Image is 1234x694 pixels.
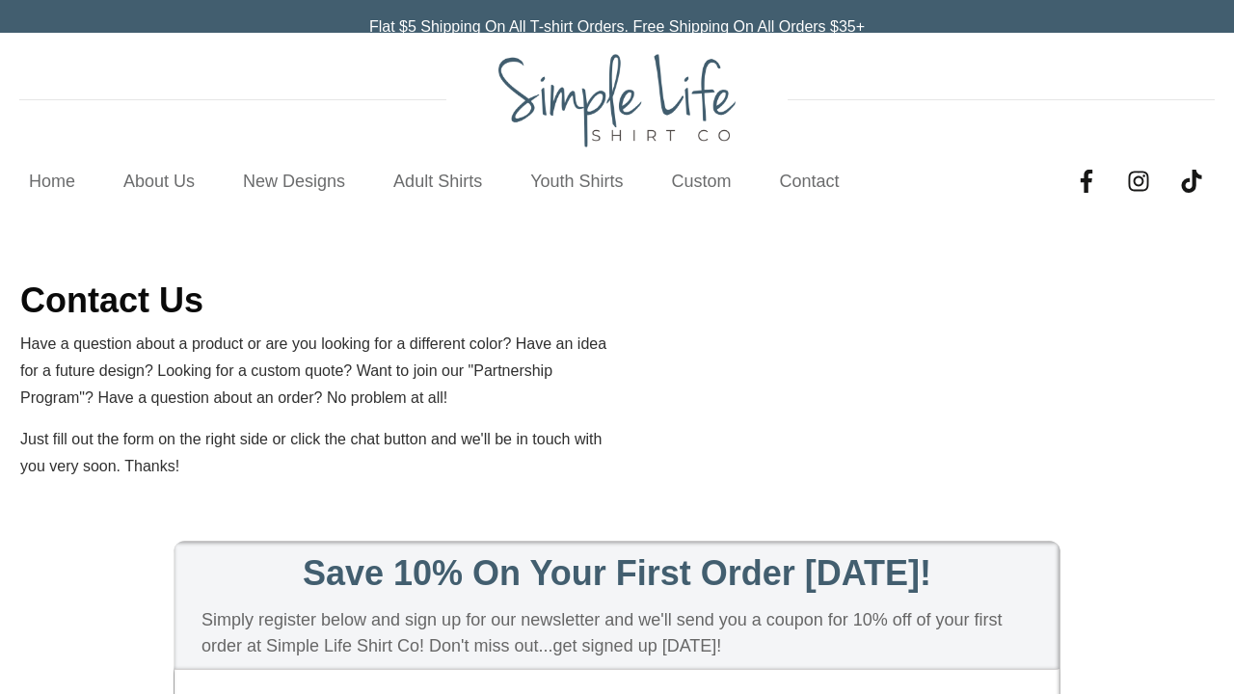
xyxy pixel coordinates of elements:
[672,164,732,199] a: Custom
[201,602,1033,669] p: Simply register below and sign up for our newsletter and we'll send you a coupon for 10% off of y...
[29,164,75,199] a: Home
[530,164,623,199] a: Youth Shirts
[20,326,609,421] p: Have a question about a product or are you looking for a different color? Have an idea for a futu...
[243,164,345,199] a: New Designs
[20,9,1214,50] p: Flat $5 Shipping On All T-shirt Orders. Free Shipping On All Orders $35+
[20,279,609,324] h1: Contact Us
[123,164,195,199] a: About Us
[201,551,1033,597] h1: Save 10% On Your First Order [DATE]!
[780,164,840,199] a: Contact
[20,421,609,490] p: Just fill out the form on the right side or click the chat button and we'll be in touch with you ...
[393,164,482,199] a: Adult Shirts
[626,298,1215,451] iframe: Form 0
